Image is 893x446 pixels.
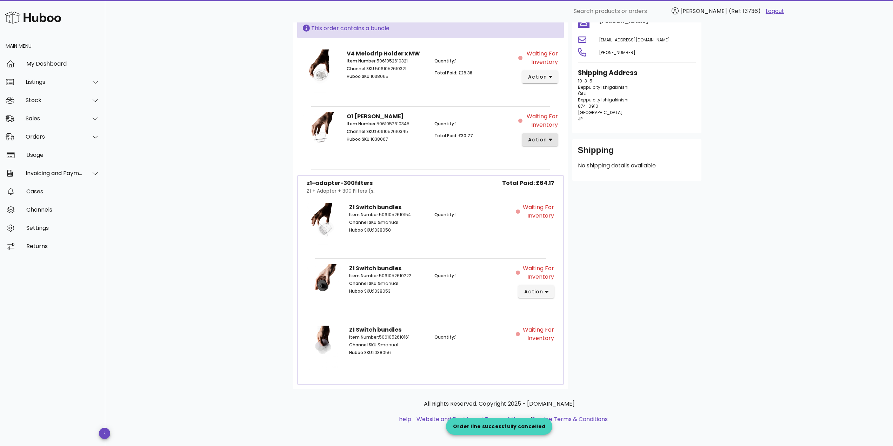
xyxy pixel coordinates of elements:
span: 10-3-5 [578,78,592,84]
p: 5061052610345 [347,121,426,127]
strong: O1 [PERSON_NAME] [347,112,404,120]
p: 5061052610222 [349,273,426,279]
span: Item Number: [349,334,379,340]
span: [PERSON_NAME] [680,7,727,15]
p: 1038050 [349,227,426,233]
span: Channel SKU: [347,66,375,72]
span: Quantity: [434,334,455,340]
span: Item Number: [347,121,376,127]
img: Product Image [303,49,338,97]
h3: Shipping Address [578,68,696,78]
span: action [528,136,547,144]
img: Product Image [307,203,341,249]
span: Quantity: [434,273,455,279]
span: Quantity: [434,121,455,127]
span: Waiting for Inventory [524,49,558,66]
span: Waiting for Inventory [521,264,554,281]
strong: Z1 Switch bundles [349,264,401,272]
div: Listings [26,79,83,85]
p: 1 [434,121,514,127]
span: 874-0910 [578,103,598,109]
div: Orders [26,133,83,140]
span: Huboo SKU: [347,73,371,79]
span: action [524,288,544,295]
div: Settings [26,225,100,231]
button: action [522,71,558,83]
div: Sales [26,115,83,122]
strong: V4 Melodrip Holder x MW [347,49,420,58]
img: Product Image [307,326,341,371]
p: 5061052610161 [349,334,426,340]
span: Channel SKU: [347,128,375,134]
div: Usage [26,152,100,158]
span: Quantity: [434,212,455,218]
img: Product Image [303,112,338,160]
span: Item Number: [349,212,379,218]
p: 5061052610154 [349,212,426,218]
span: (Ref: 13736) [729,7,761,15]
span: Beppu city Ishigakinishi [578,84,628,90]
p: 1038067 [347,136,426,142]
span: action [528,73,547,81]
p: 5061052610345 [347,128,426,135]
span: JP [578,116,582,122]
span: [GEOGRAPHIC_DATA] [578,109,623,115]
div: Stock [26,97,83,104]
a: Website and Dashboard Terms of Use [416,415,521,423]
div: Invoicing and Payments [26,170,83,177]
span: Total Paid: £26.38 [434,70,472,76]
div: Returns [26,243,100,249]
p: No shipping details available [578,161,696,170]
span: Channel SKU: [349,342,378,348]
span: Item Number: [347,58,376,64]
p: &manual [349,219,426,226]
p: 1 [434,334,511,340]
a: help [399,415,411,423]
a: Service Terms & Conditions [532,415,608,423]
span: Huboo SKU: [349,227,373,233]
span: Waiting for Inventory [521,203,554,220]
p: 5061052610321 [347,66,426,72]
button: action [518,285,554,298]
span: Waiting for Inventory [524,112,558,129]
p: 1038065 [347,73,426,80]
span: [EMAIL_ADDRESS][DOMAIN_NAME] [599,37,670,43]
span: Huboo SKU: [349,288,373,294]
img: Huboo Logo [5,10,61,25]
a: Logout [766,7,784,15]
div: This order contains a bundle [303,24,558,33]
div: Channels [26,206,100,213]
span: Huboo SKU: [347,136,371,142]
div: My Dashboard [26,60,100,67]
span: Channel SKU: [349,219,378,225]
li: and [414,415,608,424]
span: Total Paid: £30.77 [434,133,473,139]
button: action [522,133,558,146]
span: Ōita [578,91,587,96]
strong: Z1 Switch bundles [349,203,401,211]
p: 1038056 [349,350,426,356]
span: Total Paid: £64.17 [502,179,554,187]
span: [PHONE_NUMBER] [599,49,635,55]
p: 1038053 [349,288,426,294]
strong: Z1 Switch bundles [349,326,401,334]
span: Quantity: [434,58,455,64]
span: Huboo SKU: [349,350,373,355]
p: All Rights Reserved. Copyright 2025 - [DOMAIN_NAME] [299,400,700,408]
p: 1 [434,212,511,218]
div: Z1 + Adapter + 300 Filters (s... [307,187,376,195]
span: Channel SKU: [349,280,378,286]
span: Waiting for Inventory [521,326,554,342]
p: 5061052610321 [347,58,426,64]
div: z1-adapter-300filters [307,179,376,187]
p: &manual [349,280,426,287]
span: Item Number: [349,273,379,279]
div: Cases [26,188,100,195]
span: Beppu city Ishigakinishi [578,97,628,103]
p: &manual [349,342,426,348]
div: Shipping [578,145,696,161]
img: Product Image [307,264,341,310]
p: 1 [434,273,511,279]
p: 1 [434,58,514,64]
div: Order line successfully cancelled [446,423,552,430]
